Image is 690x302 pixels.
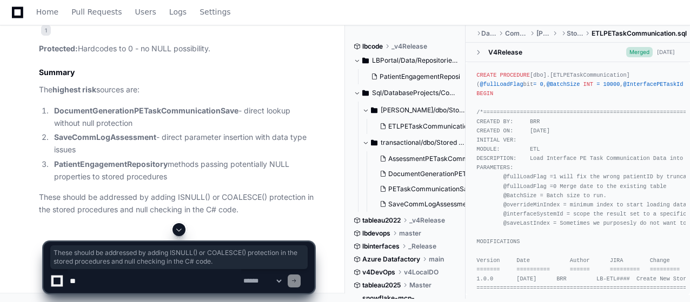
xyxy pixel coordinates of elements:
span: [PERSON_NAME]/dbo/Stored Procedures [381,106,466,115]
span: ETLPETaskCommunication.sql [592,29,687,38]
span: DatabaseProjects [481,29,496,38]
button: Sql/DatabaseProjects/CombinedDatabaseNew [354,84,457,102]
span: Settings [200,9,230,15]
svg: Directory [371,136,377,149]
p: The sources are: [39,84,314,96]
p: These should be addressed by adding ISNULL() or COALESCE() protection in the stored procedures an... [39,191,314,216]
span: These should be addressed by adding ISNULL() or COALESCE() protection in the stored procedures an... [54,249,304,266]
button: PatientEngagementRepository.cs [367,69,460,84]
span: Pull Requests [71,9,122,15]
span: PETaskCommunicationSave.sql [388,185,486,193]
span: 0 [540,81,543,88]
div: [DATE] [657,48,675,56]
span: CREATE [476,72,496,78]
span: [PERSON_NAME] [536,29,551,38]
span: transactional/dbo/Stored Procedures [381,138,466,147]
span: 10000 [603,81,620,88]
h2: Summary [39,67,314,78]
span: lbcode [362,42,383,51]
span: Sql/DatabaseProjects/CombinedDatabaseNew [372,89,457,97]
span: = [596,81,600,88]
span: @BatchSize [547,81,580,88]
span: AssessmentPETaskCommunicationSave.sql [388,155,522,163]
span: @fullLoadFlag [480,81,523,88]
button: LBPortal/Data/Repositories/Patient [354,52,457,69]
span: = [533,81,536,88]
li: methods passing potentially NULL properties to stored procedures [51,158,314,183]
strong: SaveCommLogAssessment [54,132,156,142]
button: transactional/dbo/Stored Procedures [362,134,466,151]
button: [PERSON_NAME]/dbo/Stored Procedures [362,102,466,119]
button: ETLPETaskCommunication.sql [375,119,468,134]
span: PROCEDURE [500,72,529,78]
span: CombinedDatabaseNew [505,29,528,38]
span: ETLPETaskCommunication.sql [388,122,482,131]
button: SaveCommLogAssessment.sql [375,197,468,212]
svg: Directory [362,86,369,99]
span: Merged [626,47,653,57]
div: V4Release [488,48,522,56]
button: AssessmentPETaskCommunicationSave.sql [375,151,468,166]
span: DocumentGenerationPETaskCommunicationSave.sql [388,170,552,178]
span: Stored Procedures [567,29,583,38]
span: _v4Release [409,216,445,225]
span: SaveCommLogAssessment.sql [388,200,483,209]
span: INT [583,81,593,88]
span: Users [135,9,156,15]
svg: Directory [371,104,377,117]
span: _v4Release [392,42,427,51]
strong: PatientEngagementRepository [54,159,168,169]
p: Hardcodes to 0 - no NULL possibility. [39,43,314,55]
button: DocumentGenerationPETaskCommunicationSave.sql [375,166,468,182]
span: BEGIN [476,90,493,97]
span: Home [36,9,58,15]
strong: DocumentGenerationPETaskCommunicationSave [54,106,238,115]
li: - direct lookup without null protection [51,105,314,130]
span: LBPortal/Data/Repositories/Patient [372,56,457,65]
svg: Directory [362,54,369,67]
span: tableau2022 [362,216,401,225]
span: Logs [169,9,187,15]
strong: Protected: [39,44,78,53]
span: PatientEngagementRepository.cs [380,72,481,81]
li: - direct parameter insertion with data type issues [51,131,314,156]
button: PETaskCommunicationSave.sql [375,182,468,197]
strong: highest risk [52,85,96,94]
span: 1 [41,25,51,36]
span: @InterfacePETaskId [623,81,684,88]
